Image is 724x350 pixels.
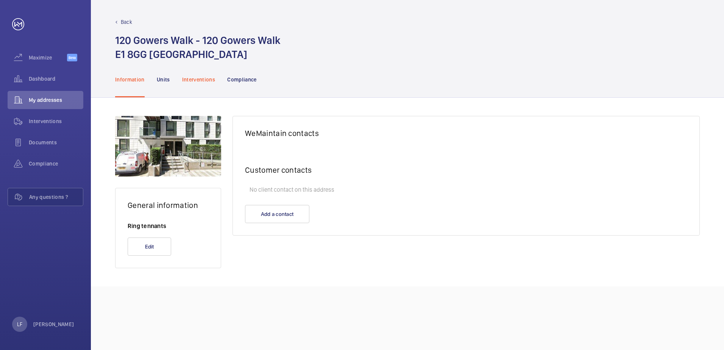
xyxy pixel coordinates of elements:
[245,205,309,223] button: Add a contact
[182,76,215,83] p: Interventions
[29,96,83,104] span: My addresses
[121,18,132,26] p: Back
[128,222,209,230] p: Ring tennants
[128,200,209,210] h2: General information
[128,237,171,256] button: Edit
[29,54,67,61] span: Maximize
[115,76,145,83] p: Information
[33,320,74,328] p: [PERSON_NAME]
[17,320,22,328] p: LF
[29,160,83,167] span: Compliance
[245,128,687,138] h2: WeMaintain contacts
[29,75,83,83] span: Dashboard
[227,76,257,83] p: Compliance
[115,33,281,61] h1: 120 Gowers Walk - 120 Gowers Walk E1 8GG [GEOGRAPHIC_DATA]
[29,139,83,146] span: Documents
[245,165,687,175] h2: Customer contacts
[245,182,687,197] p: No client contact on this address
[157,76,170,83] p: Units
[29,117,83,125] span: Interventions
[29,193,83,201] span: Any questions ?
[67,54,77,61] span: Beta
